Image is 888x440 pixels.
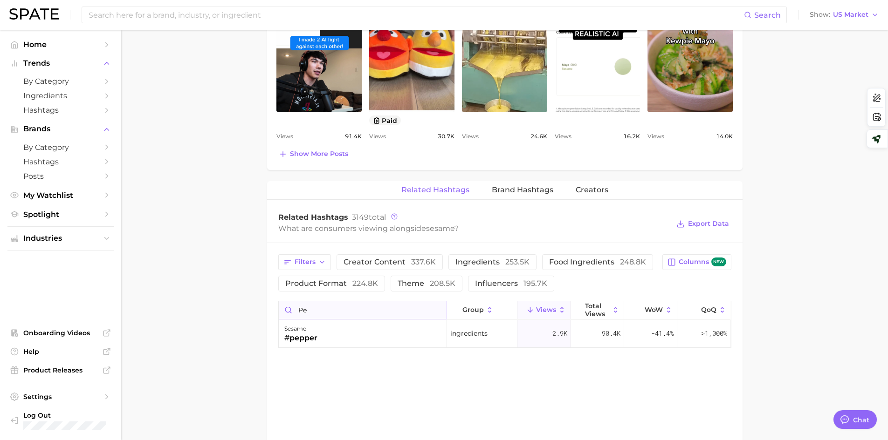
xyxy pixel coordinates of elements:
span: Brands [23,125,98,133]
span: ingredients [455,258,530,266]
span: Views [369,131,386,142]
a: My Watchlist [7,188,114,203]
a: Spotlight [7,207,114,222]
a: Posts [7,169,114,183]
span: QoQ [701,306,716,313]
span: Hashtags [23,106,98,115]
span: US Market [833,12,868,17]
a: Hashtags [7,155,114,169]
span: 248.8k [620,257,646,266]
button: Show more posts [276,148,351,161]
span: Search [754,11,781,20]
a: Product Releases [7,363,114,377]
span: >1,000% [701,329,727,338]
button: group [447,301,518,319]
button: ShowUS Market [807,9,881,21]
span: Views [536,306,556,313]
span: group [462,306,484,313]
span: Home [23,40,98,49]
button: Filters [278,254,331,270]
a: Help [7,345,114,359]
span: Ingredients [23,91,98,100]
img: SPATE [9,8,59,20]
span: product format [285,280,378,287]
span: Help [23,347,98,356]
span: Views [462,131,479,142]
button: Brands [7,122,114,136]
span: Related Hashtags [401,186,469,194]
span: Posts [23,172,98,181]
span: by Category [23,77,98,86]
span: Settings [23,393,98,401]
span: Hashtags [23,157,98,166]
span: Views [555,131,571,142]
span: My Watchlist [23,191,98,200]
a: Onboarding Videos [7,326,114,340]
span: WoW [645,306,663,313]
a: by Category [7,140,114,155]
span: 253.5k [505,257,530,266]
button: Export Data [674,217,731,230]
span: by Category [23,143,98,152]
button: Total Views [571,301,624,319]
span: ingredients [450,328,488,339]
span: Show more posts [290,150,348,158]
div: What are consumers viewing alongside ? [278,222,670,235]
span: 208.5k [430,279,455,288]
span: 91.4k [345,131,362,142]
span: Export Data [688,220,729,228]
span: 3149 [352,213,369,222]
span: 2.9k [552,328,567,339]
span: Columns [679,257,726,266]
span: 195.7k [523,279,547,288]
span: theme [398,280,455,287]
span: total [352,213,386,222]
span: 24.6k [530,131,547,142]
a: Hashtags [7,103,114,117]
span: 337.6k [411,257,436,266]
button: sesame#pepperingredients2.9k90.4k-41.4%>1,000% [279,320,731,348]
span: Log Out [23,411,111,420]
span: food ingredients [549,258,646,266]
span: Total Views [585,302,610,317]
div: sesame [284,323,317,334]
input: Search in category [279,301,447,319]
button: WoW [624,301,677,319]
span: Industries [23,234,98,243]
span: Product Releases [23,366,98,374]
a: Settings [7,390,114,404]
span: 30.7k [438,131,454,142]
span: Onboarding Videos [23,329,98,337]
span: 90.4k [602,328,620,339]
input: Search here for a brand, industry, or ingredient [88,7,744,23]
span: -41.4% [651,328,674,339]
span: Filters [295,258,316,266]
span: influencers [475,280,547,287]
span: creator content [344,258,436,266]
span: 14.0k [716,131,733,142]
a: Log out. Currently logged in with e-mail dana.papa@givaudan.com. [7,408,114,433]
span: Trends [23,59,98,68]
span: Show [810,12,830,17]
span: sesame [426,224,454,233]
button: Industries [7,231,114,245]
a: Ingredients [7,88,114,103]
span: Related Hashtags [278,213,348,222]
span: Views [276,131,293,142]
span: Creators [576,186,608,194]
button: QoQ [677,301,730,319]
span: Spotlight [23,210,98,219]
button: Views [517,301,571,319]
a: Home [7,37,114,52]
div: #pepper [284,332,317,344]
span: Brand Hashtags [492,186,553,194]
button: paid [369,115,401,125]
button: Trends [7,56,114,70]
span: 16.2k [623,131,640,142]
span: new [711,257,726,266]
a: by Category [7,74,114,88]
span: Views [647,131,664,142]
span: 224.8k [352,279,378,288]
button: Columnsnew [662,254,731,270]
